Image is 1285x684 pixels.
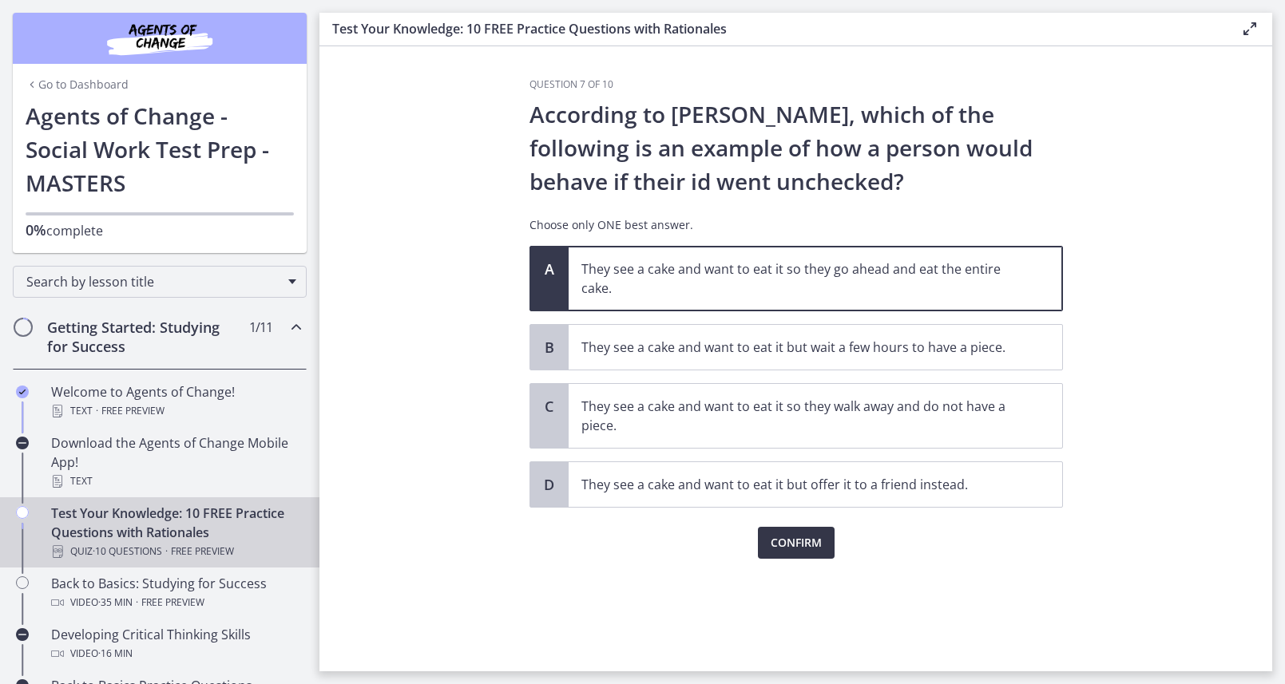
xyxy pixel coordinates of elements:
[529,217,1063,233] p: Choose only ONE best answer.
[51,401,300,421] div: Text
[332,19,1215,38] h3: Test Your Knowledge: 10 FREE Practice Questions with Rationales
[141,593,204,612] span: Free preview
[540,259,559,279] span: A
[51,625,300,663] div: Developing Critical Thinking Skills
[51,382,300,421] div: Welcome to Agents of Change!
[47,318,242,356] h2: Getting Started: Studying for Success
[581,397,1017,435] p: They see a cake and want to eat it so they walk away and do not have a piece.
[13,266,307,298] div: Search by lesson title
[581,475,1017,494] p: They see a cake and want to eat it but offer it to a friend instead.
[529,78,1063,91] h3: Question 7 of 10
[93,542,162,561] span: · 10 Questions
[51,433,300,491] div: Download the Agents of Change Mobile App!
[101,401,165,421] span: Free preview
[64,19,256,57] img: Agents of Change
[51,644,300,663] div: Video
[581,259,1017,298] p: They see a cake and want to eat it so they go ahead and eat the entire cake.
[16,385,29,398] i: Completed
[51,472,300,491] div: Text
[136,593,138,612] span: ·
[26,273,280,291] span: Search by lesson title
[771,533,822,552] span: Confirm
[51,504,300,561] div: Test Your Knowledge: 10 FREE Practice Questions with Rationales
[26,77,129,93] a: Go to Dashboard
[26,220,46,239] span: 0%
[51,542,300,561] div: Quiz
[171,542,234,561] span: Free preview
[165,542,168,561] span: ·
[98,593,133,612] span: · 35 min
[51,593,300,612] div: Video
[758,527,835,559] button: Confirm
[96,401,98,421] span: ·
[98,644,133,663] span: · 16 min
[26,99,294,200] h1: Agents of Change - Social Work Test Prep - MASTERS
[581,338,1017,357] p: They see a cake and want to eat it but wait a few hours to have a piece.
[529,97,1063,198] p: According to [PERSON_NAME], which of the following is an example of how a person would behave if ...
[51,574,300,612] div: Back to Basics: Studying for Success
[540,475,559,494] span: D
[540,397,559,416] span: C
[540,338,559,357] span: B
[26,220,294,240] p: complete
[249,318,272,337] span: 1 / 11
